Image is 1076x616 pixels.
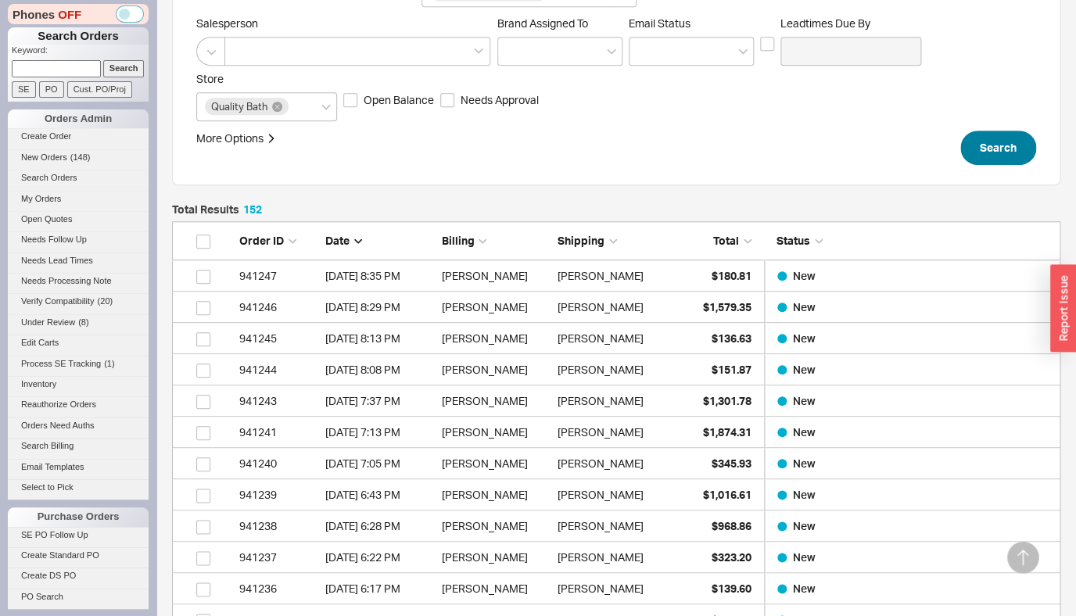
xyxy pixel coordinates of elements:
input: PO [39,81,64,98]
a: Needs Lead Times [8,252,149,269]
a: 941237[DATE] 6:22 PM[PERSON_NAME][PERSON_NAME]$323.20New [172,542,1060,573]
span: New [793,488,816,501]
a: Inventory [8,376,149,392]
div: Status [764,233,1052,249]
span: Needs Approval [461,92,539,108]
span: Store [196,72,224,85]
div: 9/21/25 6:43 PM [325,479,433,510]
span: Date [325,234,350,247]
div: 9/21/25 8:08 PM [325,354,433,385]
button: Search [960,131,1036,165]
a: PO Search [8,589,149,605]
span: OFF [58,6,81,23]
div: 9/21/25 6:22 PM [325,542,433,573]
div: 941243 [239,385,317,417]
div: Shipping [558,233,665,249]
div: 941247 [239,260,317,292]
div: 9/21/25 8:35 PM [325,260,433,292]
span: Shipping [558,234,604,247]
span: Under Review [21,317,75,327]
a: Search Billing [8,438,149,454]
span: New [793,269,816,282]
span: New [793,425,816,439]
div: 941238 [239,510,317,542]
div: [PERSON_NAME] [441,292,549,323]
a: Reauthorize Orders [8,396,149,413]
div: 941246 [239,292,317,323]
a: 941238[DATE] 6:28 PM[PERSON_NAME][PERSON_NAME]$968.86New [172,510,1060,542]
input: Store [291,98,302,116]
div: 9/21/25 8:29 PM [325,292,433,323]
div: 9/21/25 7:13 PM [325,417,433,448]
a: 941243[DATE] 7:37 PM[PERSON_NAME][PERSON_NAME]$1,301.78New [172,385,1060,417]
a: Create DS PO [8,568,149,584]
svg: open menu [607,48,616,55]
span: Search [980,138,1017,157]
span: $1,874.31 [703,425,751,439]
div: [PERSON_NAME] [441,417,549,448]
a: Edit Carts [8,335,149,351]
div: Order ID [239,233,317,249]
a: 941239[DATE] 6:43 PM[PERSON_NAME][PERSON_NAME]$1,016.61New [172,479,1060,510]
div: 9/21/25 7:37 PM [325,385,433,417]
a: Process SE Tracking(1) [8,356,149,372]
div: 941239 [239,479,317,510]
a: Under Review(8) [8,314,149,331]
span: ( 8 ) [78,317,88,327]
a: Create Order [8,128,149,145]
span: Needs Follow Up [21,235,87,244]
input: SE [12,81,36,98]
div: More Options [196,131,264,146]
div: [PERSON_NAME] [558,417,644,448]
div: 9/21/25 8:13 PM [325,323,433,354]
span: Quality Bath [211,101,267,112]
div: [PERSON_NAME] [441,323,549,354]
div: 941241 [239,417,317,448]
a: 941240[DATE] 7:05 PM[PERSON_NAME][PERSON_NAME]$345.93New [172,448,1060,479]
div: 941237 [239,542,317,573]
div: [PERSON_NAME] [558,448,644,479]
span: New [793,582,816,595]
span: $345.93 [712,457,751,470]
span: $180.81 [712,269,751,282]
svg: open menu [738,48,748,55]
div: 9/21/25 7:05 PM [325,448,433,479]
a: Needs Processing Note [8,273,149,289]
span: New [793,457,816,470]
a: Select to Pick [8,479,149,496]
span: Needs Processing Note [21,276,112,285]
div: Phones [8,4,149,24]
span: New [793,550,816,564]
div: [PERSON_NAME] [441,510,549,542]
div: [PERSON_NAME] [441,385,549,417]
input: Search [103,60,145,77]
div: 941240 [239,448,317,479]
a: 941247[DATE] 8:35 PM[PERSON_NAME][PERSON_NAME]$180.81New [172,260,1060,292]
div: [PERSON_NAME] [441,448,549,479]
span: New [793,300,816,313]
div: [PERSON_NAME] [558,323,644,354]
a: 941244[DATE] 8:08 PM[PERSON_NAME][PERSON_NAME]$151.87New [172,354,1060,385]
div: [PERSON_NAME] [558,479,644,510]
span: 152 [243,202,262,216]
div: Orders Admin [8,109,149,128]
span: $1,301.78 [703,394,751,407]
span: ( 148 ) [70,152,91,162]
a: New Orders(148) [8,149,149,166]
span: New [793,519,816,532]
span: Process SE Tracking [21,359,101,368]
div: Billing [441,233,549,249]
div: [PERSON_NAME] [441,260,549,292]
div: [PERSON_NAME] [558,354,644,385]
div: 941245 [239,323,317,354]
div: [PERSON_NAME] [558,542,644,573]
span: Em ​ ail Status [629,16,690,30]
a: 941236[DATE] 6:17 PM[PERSON_NAME][PERSON_NAME]$139.60New [172,573,1060,604]
input: Cust. PO/Proj [67,81,132,98]
span: ( 20 ) [98,296,113,306]
a: My Orders [8,191,149,207]
a: Orders Need Auths [8,417,149,434]
span: Salesperson [196,16,491,30]
span: $323.20 [712,550,751,564]
a: 941246[DATE] 8:29 PM[PERSON_NAME][PERSON_NAME]$1,579.35New [172,292,1060,323]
